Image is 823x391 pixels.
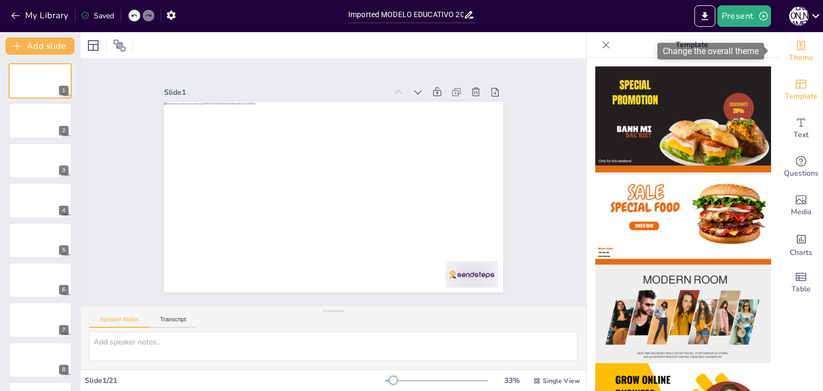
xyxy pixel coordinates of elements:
div: Add a table [780,264,822,302]
div: [PERSON_NAME] [789,6,809,26]
div: 6 [9,262,72,298]
span: Theme [789,52,813,64]
img: thumb-3.png [595,265,771,364]
div: 1 [9,63,72,99]
div: Add charts and graphs [780,225,822,264]
div: 33 % [499,375,525,386]
div: Saved [81,11,114,21]
span: Text [794,129,809,141]
div: 1 [59,86,69,95]
div: 6 [59,285,69,295]
div: 4 [9,183,72,218]
img: thumb-2.png [595,166,771,265]
button: Export to PowerPoint [694,5,715,27]
span: Position [113,39,126,52]
div: Slide 1 [213,26,421,126]
div: Add ready made slides [780,71,822,109]
button: Speaker Notes [89,316,149,328]
span: Single View [543,377,580,385]
div: Change the overall theme [780,32,822,71]
input: Insert title [348,7,463,22]
div: 4 [59,206,69,215]
div: Change the overall theme [657,43,764,59]
div: Slide 1 / 21 [85,375,385,386]
div: 5 [9,223,72,258]
button: [PERSON_NAME] [789,5,809,27]
div: 2 [9,103,72,138]
span: Charts [790,247,812,259]
span: Questions [784,168,819,179]
span: Template [785,91,818,102]
span: Table [791,283,811,295]
div: 7 [9,302,72,337]
div: Add images, graphics, shapes or video [780,186,822,225]
div: 8 [59,365,69,374]
img: thumb-1.png [595,66,771,166]
div: 7 [59,325,69,335]
div: 5 [59,245,69,255]
button: Present [717,5,771,27]
button: My Library [8,7,73,24]
div: Get real-time input from your audience [780,148,822,186]
div: Layout [85,37,102,54]
span: Media [791,206,812,218]
p: Template [615,32,769,58]
button: Transcript [149,316,197,328]
div: 8 [9,342,72,378]
div: 3 [9,143,72,178]
div: Add text boxes [780,109,822,148]
button: Add slide [5,37,74,55]
div: 2 [59,126,69,136]
div: 3 [59,166,69,175]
